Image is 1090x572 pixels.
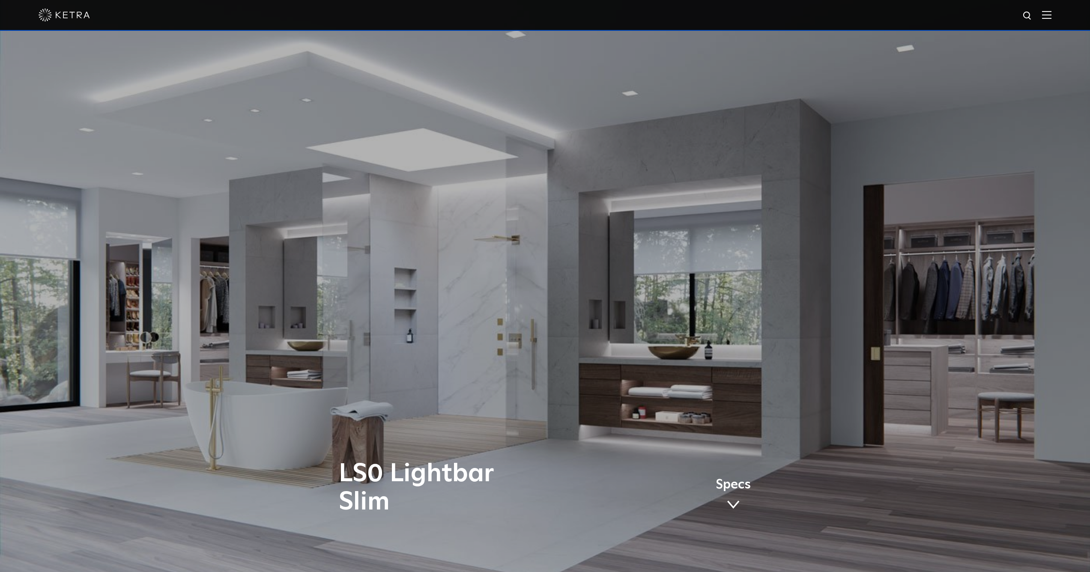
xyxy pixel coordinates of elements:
[1022,11,1033,21] img: search icon
[716,479,751,491] span: Specs
[1042,11,1051,19] img: Hamburger%20Nav.svg
[716,479,751,512] a: Specs
[339,460,581,516] h1: LS0 Lightbar Slim
[39,9,90,21] img: ketra-logo-2019-white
